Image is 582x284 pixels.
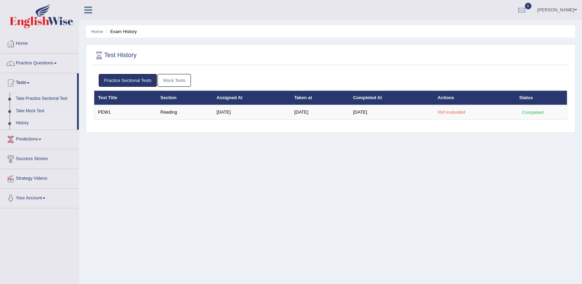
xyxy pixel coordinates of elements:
[13,117,77,129] a: History
[213,91,291,105] th: Assigned At
[213,105,291,119] td: [DATE]
[0,169,79,186] a: Strategy Videos
[157,91,213,105] th: Section
[0,73,77,91] a: Tests
[438,109,465,115] em: Not evaluated
[349,105,434,119] td: [DATE]
[0,54,79,71] a: Practice Questions
[0,130,79,147] a: Predictions
[104,28,137,35] li: Exam History
[94,105,157,119] td: PEW1
[94,50,137,61] h2: Test History
[13,93,77,105] a: Take Practice Sectional Test
[0,34,79,51] a: Home
[349,91,434,105] th: Completed At
[0,189,79,206] a: Your Account
[290,105,349,119] td: [DATE]
[94,91,157,105] th: Test Title
[519,109,546,116] div: Completed
[157,105,213,119] td: Reading
[158,74,191,87] a: Mock Tests
[516,91,567,105] th: Status
[13,105,77,117] a: Take Mock Test
[290,91,349,105] th: Taken at
[434,91,515,105] th: Actions
[525,3,532,9] span: 0
[0,149,79,167] a: Success Stories
[99,74,157,87] a: Practice Sectional Tests
[91,29,103,34] a: Home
